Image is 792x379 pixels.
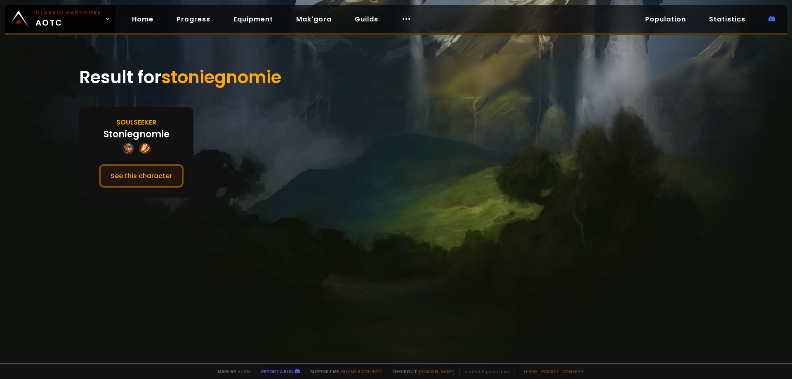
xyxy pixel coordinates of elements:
[562,368,584,374] a: Consent
[125,11,160,28] a: Home
[213,368,250,374] span: Made by
[460,368,509,374] span: v. d752d5 - production
[341,368,382,374] a: Buy me a coffee
[639,11,693,28] a: Population
[387,368,455,374] span: Checkout
[79,58,713,97] div: Result for
[523,368,538,374] a: Terms
[261,368,293,374] a: Report a bug
[290,11,338,28] a: Mak'gora
[161,65,281,89] span: stoniegnomie
[541,368,559,374] a: Privacy
[104,127,170,141] div: Stoniegnomie
[227,11,280,28] a: Equipment
[5,5,115,33] a: Classic HardcoreAOTC
[305,368,382,374] span: Support me,
[702,11,752,28] a: Statistics
[238,368,250,374] a: a fan
[116,117,156,127] div: Soulseeker
[170,11,217,28] a: Progress
[348,11,385,28] a: Guilds
[35,9,101,16] small: Classic Hardcore
[35,9,101,29] span: AOTC
[99,164,184,188] button: See this character
[419,368,455,374] a: [DOMAIN_NAME]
